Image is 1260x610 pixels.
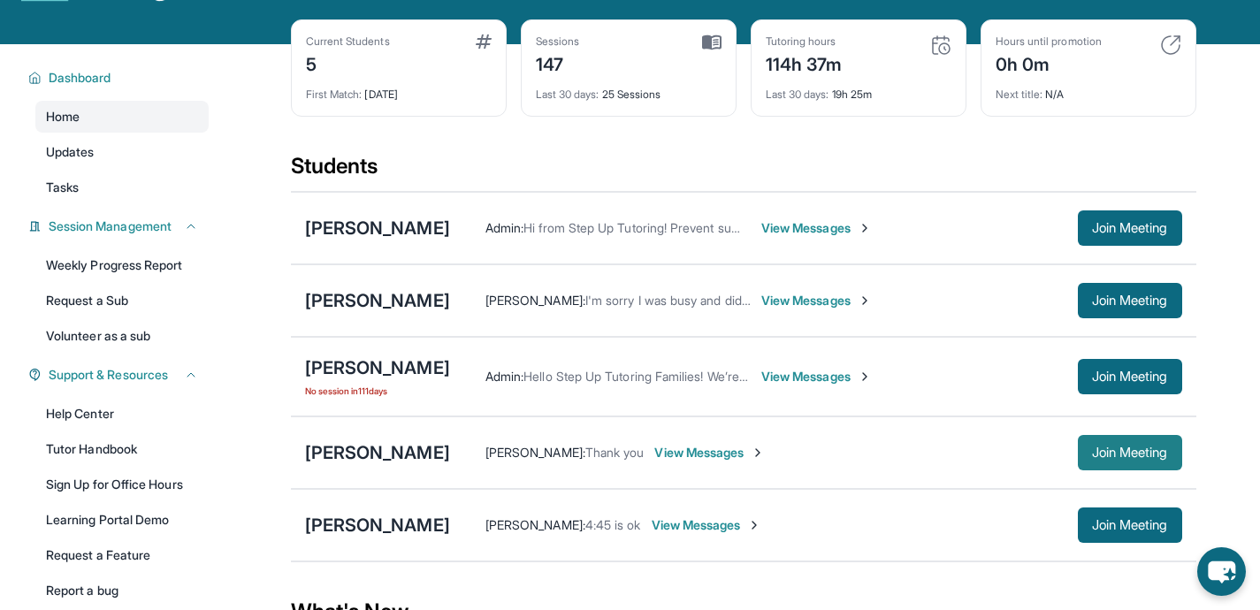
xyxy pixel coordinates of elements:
[476,34,492,49] img: card
[306,34,390,49] div: Current Students
[305,440,450,465] div: [PERSON_NAME]
[485,445,585,460] span: [PERSON_NAME] :
[536,88,599,101] span: Last 30 days :
[702,34,722,50] img: card
[485,517,585,532] span: [PERSON_NAME] :
[1160,34,1181,56] img: card
[35,433,209,465] a: Tutor Handbook
[747,518,761,532] img: Chevron-Right
[761,292,872,309] span: View Messages
[1092,371,1168,382] span: Join Meeting
[1197,547,1246,596] button: chat-button
[585,293,911,308] span: I'm sorry I was busy and didn't see my phone till right now
[1092,223,1168,233] span: Join Meeting
[996,88,1043,101] span: Next title :
[35,172,209,203] a: Tasks
[35,575,209,606] a: Report a bug
[766,34,843,49] div: Tutoring hours
[42,217,198,235] button: Session Management
[305,355,450,380] div: [PERSON_NAME]
[49,69,111,87] span: Dashboard
[1092,295,1168,306] span: Join Meeting
[46,143,95,161] span: Updates
[858,370,872,384] img: Chevron-Right
[42,366,198,384] button: Support & Resources
[536,77,722,102] div: 25 Sessions
[1078,283,1182,318] button: Join Meeting
[306,88,363,101] span: First Match :
[652,516,762,534] span: View Messages
[1078,210,1182,246] button: Join Meeting
[35,320,209,352] a: Volunteer as a sub
[996,77,1181,102] div: N/A
[305,216,450,240] div: [PERSON_NAME]
[585,517,641,532] span: 4:45 is ok
[1092,520,1168,530] span: Join Meeting
[930,34,951,56] img: card
[485,220,523,235] span: Admin :
[766,88,829,101] span: Last 30 days :
[35,136,209,168] a: Updates
[305,288,450,313] div: [PERSON_NAME]
[858,294,872,308] img: Chevron-Right
[1078,507,1182,543] button: Join Meeting
[291,152,1196,191] div: Students
[35,398,209,430] a: Help Center
[536,49,580,77] div: 147
[306,49,390,77] div: 5
[1078,435,1182,470] button: Join Meeting
[485,293,585,308] span: [PERSON_NAME] :
[306,77,492,102] div: [DATE]
[585,445,645,460] span: Thank you
[35,504,209,536] a: Learning Portal Demo
[766,49,843,77] div: 114h 37m
[305,513,450,538] div: [PERSON_NAME]
[1092,447,1168,458] span: Join Meeting
[46,108,80,126] span: Home
[305,384,450,398] span: No session in 111 days
[49,366,168,384] span: Support & Resources
[996,49,1102,77] div: 0h 0m
[761,219,872,237] span: View Messages
[858,221,872,235] img: Chevron-Right
[1078,359,1182,394] button: Join Meeting
[485,369,523,384] span: Admin :
[751,446,765,460] img: Chevron-Right
[49,217,172,235] span: Session Management
[46,179,79,196] span: Tasks
[35,539,209,571] a: Request a Feature
[766,77,951,102] div: 19h 25m
[761,368,872,385] span: View Messages
[536,34,580,49] div: Sessions
[35,249,209,281] a: Weekly Progress Report
[35,285,209,316] a: Request a Sub
[35,101,209,133] a: Home
[42,69,198,87] button: Dashboard
[35,469,209,500] a: Sign Up for Office Hours
[654,444,765,461] span: View Messages
[996,34,1102,49] div: Hours until promotion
